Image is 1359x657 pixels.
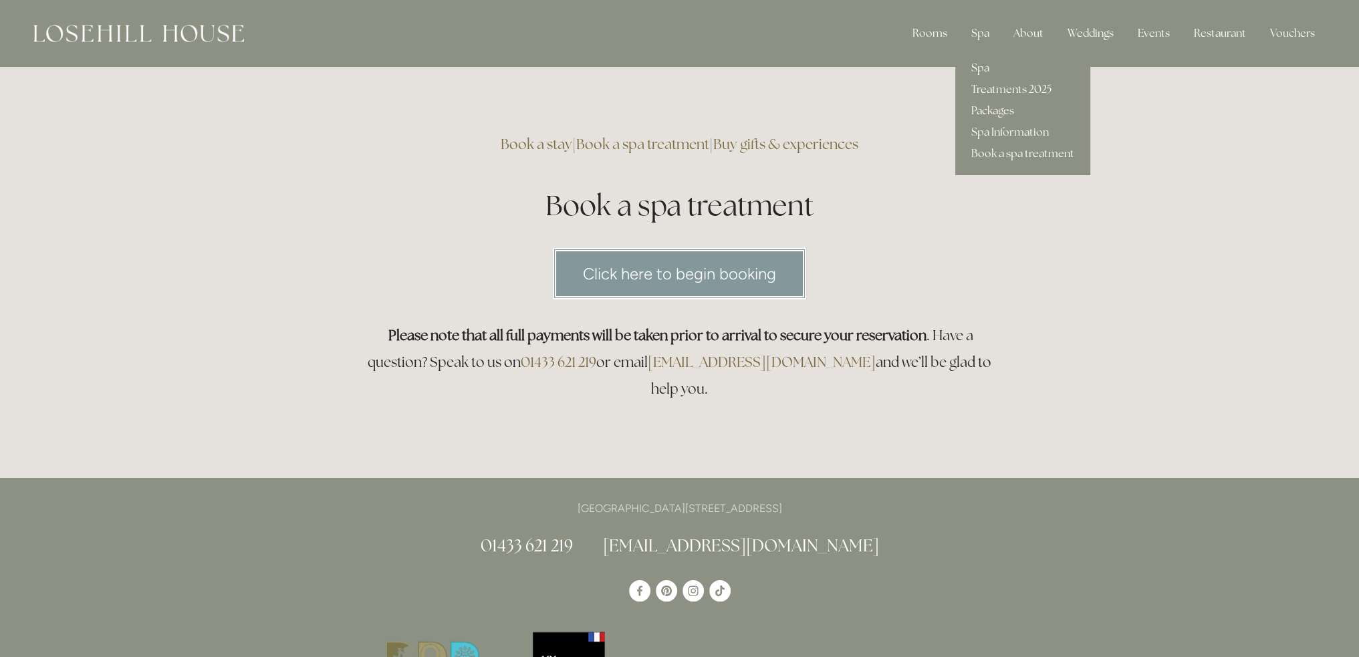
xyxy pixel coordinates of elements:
[648,353,876,371] a: [EMAIL_ADDRESS][DOMAIN_NAME]
[629,580,650,602] a: Losehill House Hotel & Spa
[501,135,572,153] a: Book a stay
[360,322,999,402] h3: . Have a question? Speak to us on or email and we’ll be glad to help you.
[1259,20,1326,47] a: Vouchers
[360,499,999,517] p: [GEOGRAPHIC_DATA][STREET_ADDRESS]
[553,248,806,299] a: Click here to begin booking
[33,25,244,42] img: Losehill House
[961,20,1000,47] div: Spa
[955,100,1090,122] a: Packages
[576,135,709,153] a: Book a spa treatment
[955,122,1090,143] a: Spa Information
[388,326,926,344] strong: Please note that all full payments will be taken prior to arrival to secure your reservation
[481,535,573,556] a: 01433 621 219
[902,20,958,47] div: Rooms
[1183,20,1257,47] div: Restaurant
[955,79,1090,100] a: Treatments 2025
[1127,20,1181,47] div: Events
[713,135,858,153] a: Buy gifts & experiences
[603,535,879,556] a: [EMAIL_ADDRESS][DOMAIN_NAME]
[521,353,596,371] a: 01433 621 219
[709,580,731,602] a: TikTok
[955,57,1090,79] a: Spa
[1003,20,1054,47] div: About
[360,186,999,225] h1: Book a spa treatment
[683,580,704,602] a: Instagram
[656,580,677,602] a: Pinterest
[1057,20,1124,47] div: Weddings
[360,131,999,158] h3: | |
[955,143,1090,164] a: Book a spa treatment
